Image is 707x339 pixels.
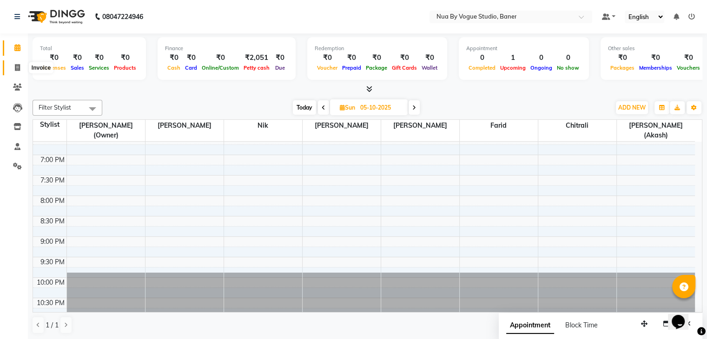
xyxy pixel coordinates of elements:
span: Sun [337,104,357,111]
div: Invoice [29,62,53,73]
div: 7:00 PM [39,155,66,165]
span: Prepaid [340,65,363,71]
span: 1 / 1 [46,320,59,330]
span: Petty cash [241,65,272,71]
div: ₹0 [674,52,702,63]
span: Voucher [315,65,340,71]
div: 8:30 PM [39,216,66,226]
span: Services [86,65,112,71]
div: 1 [498,52,528,63]
span: nik [224,120,302,131]
div: 0 [528,52,555,63]
div: ₹0 [390,52,419,63]
span: Wallet [419,65,440,71]
span: Block Time [565,321,598,329]
span: [PERSON_NAME] [303,120,381,131]
span: Cash [165,65,183,71]
div: ₹0 [608,52,637,63]
button: ADD NEW [616,101,648,114]
span: Ongoing [528,65,555,71]
div: ₹0 [40,52,68,63]
div: ₹0 [199,52,241,63]
div: 0 [555,52,581,63]
div: 0 [466,52,498,63]
div: ₹0 [340,52,363,63]
b: 08047224946 [102,4,143,30]
span: Today [293,100,316,115]
iframe: chat widget [668,302,698,330]
div: Stylist [33,120,66,130]
span: Filter Stylist [39,104,71,111]
span: Upcoming [498,65,528,71]
div: ₹0 [183,52,199,63]
span: Sales [68,65,86,71]
span: Appointment [506,317,554,334]
span: Vouchers [674,65,702,71]
div: Appointment [466,45,581,52]
div: 9:30 PM [39,257,66,267]
div: Finance [165,45,288,52]
img: logo [24,4,87,30]
span: Card [183,65,199,71]
div: ₹0 [363,52,390,63]
span: Memberships [637,65,674,71]
span: Chitrali [538,120,616,131]
span: ADD NEW [618,104,646,111]
div: 8:00 PM [39,196,66,206]
div: ₹0 [419,52,440,63]
div: 10:00 PM [35,278,66,287]
div: Redemption [315,45,440,52]
div: ₹0 [315,52,340,63]
div: 10:30 PM [35,298,66,308]
span: No show [555,65,581,71]
span: Completed [466,65,498,71]
span: Due [273,65,287,71]
input: 2025-10-05 [357,101,404,115]
div: 7:30 PM [39,176,66,185]
div: Total [40,45,139,52]
span: [PERSON_NAME] (Akash) [617,120,695,141]
span: Online/Custom [199,65,241,71]
span: Gift Cards [390,65,419,71]
div: ₹0 [272,52,288,63]
div: ₹0 [637,52,674,63]
span: Farid [460,120,538,131]
div: 9:00 PM [39,237,66,247]
span: [PERSON_NAME] [381,120,459,131]
span: [PERSON_NAME] [145,120,224,131]
div: ₹0 [68,52,86,63]
span: Packages [608,65,637,71]
div: ₹0 [86,52,112,63]
div: ₹0 [112,52,139,63]
div: ₹2,051 [241,52,272,63]
div: ₹0 [165,52,183,63]
span: [PERSON_NAME](Owner) [67,120,145,141]
span: Package [363,65,390,71]
span: Products [112,65,139,71]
